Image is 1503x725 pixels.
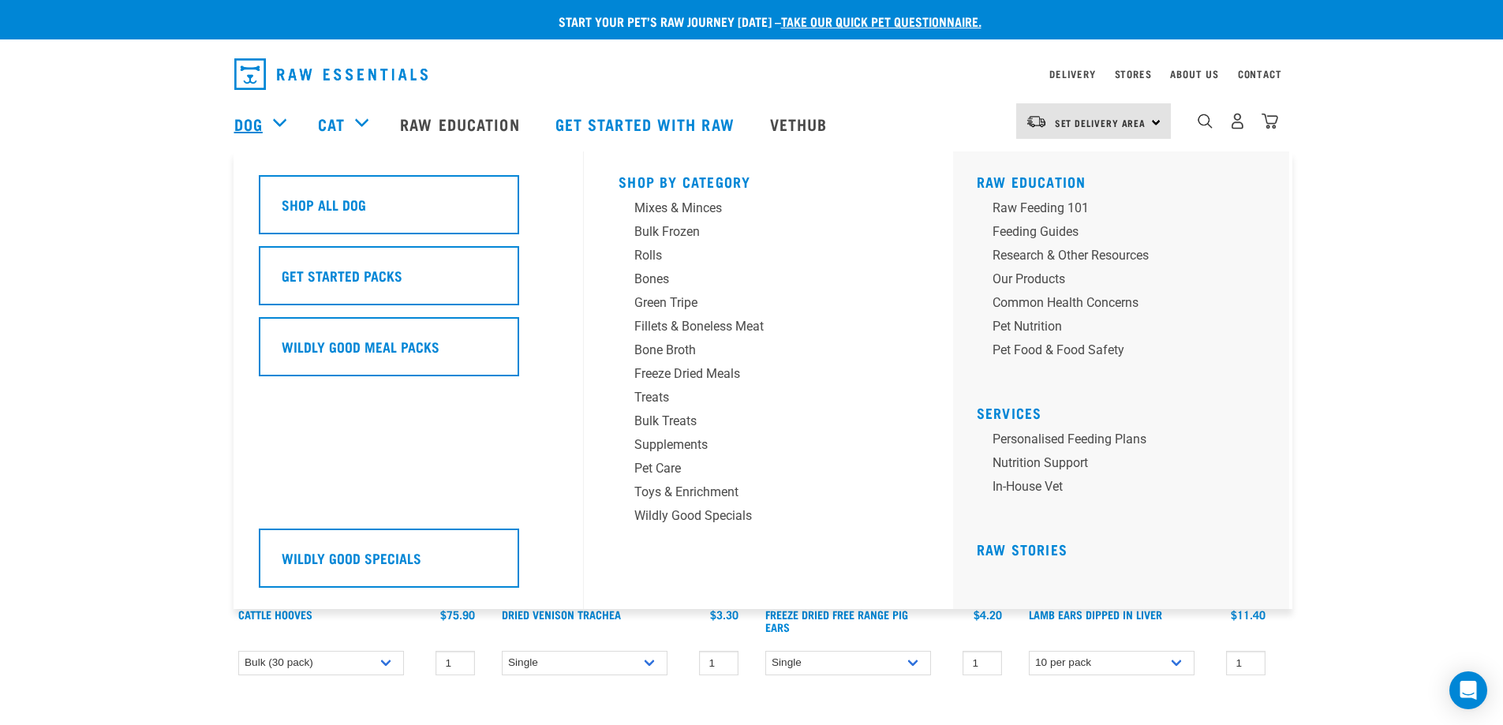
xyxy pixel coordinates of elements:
h5: Shop By Category [619,174,918,186]
div: Bones [634,270,880,289]
div: $75.90 [440,608,475,621]
h5: Services [977,405,1277,417]
div: Bulk Frozen [634,222,880,241]
a: Lamb Ears Dipped in Liver [1029,611,1162,617]
div: Freeze Dried Meals [634,364,880,383]
div: Green Tripe [634,293,880,312]
div: Our Products [993,270,1239,289]
a: Raw Education [977,178,1086,185]
a: take our quick pet questionnaire. [781,17,981,24]
input: 1 [699,651,738,675]
a: Raw Education [384,92,539,155]
div: Open Intercom Messenger [1449,671,1487,709]
a: Toys & Enrichment [619,483,918,506]
a: Shop All Dog [259,175,559,246]
div: Pet Care [634,459,880,478]
a: Raw Feeding 101 [977,199,1277,222]
a: Pet Care [619,459,918,483]
div: Raw Feeding 101 [993,199,1239,218]
img: user.png [1229,113,1246,129]
a: Personalised Feeding Plans [977,430,1277,454]
a: Dog [234,112,263,136]
a: About Us [1170,71,1218,77]
div: Supplements [634,435,880,454]
h5: Get Started Packs [282,265,402,286]
div: $4.20 [974,608,1002,621]
input: 1 [963,651,1002,675]
a: Delivery [1049,71,1095,77]
div: Research & Other Resources [993,246,1239,265]
a: Dried Venison Trachea [502,611,621,617]
a: Pet Food & Food Safety [977,341,1277,364]
span: Set Delivery Area [1055,120,1146,125]
a: Wildly Good Meal Packs [259,317,559,388]
input: 1 [1226,651,1266,675]
img: van-moving.png [1026,114,1047,129]
div: Fillets & Boneless Meat [634,317,880,336]
a: In-house vet [977,477,1277,501]
h5: Wildly Good Meal Packs [282,336,439,357]
a: Mixes & Minces [619,199,918,222]
img: home-icon-1@2x.png [1198,114,1213,129]
nav: dropdown navigation [222,52,1282,96]
a: Cat [318,112,345,136]
div: Toys & Enrichment [634,483,880,502]
div: Bulk Treats [634,412,880,431]
div: Pet Nutrition [993,317,1239,336]
a: Nutrition Support [977,454,1277,477]
a: Freeze Dried Free Range Pig Ears [765,611,908,630]
input: 1 [436,651,475,675]
div: Common Health Concerns [993,293,1239,312]
a: Fillets & Boneless Meat [619,317,918,341]
a: Common Health Concerns [977,293,1277,317]
a: Wildly Good Specials [259,529,559,600]
a: Freeze Dried Meals [619,364,918,388]
div: Bone Broth [634,341,880,360]
a: Stores [1115,71,1152,77]
a: Our Products [977,270,1277,293]
a: Get started with Raw [540,92,754,155]
h5: Wildly Good Specials [282,547,421,568]
a: Raw Stories [977,545,1067,553]
div: Rolls [634,246,880,265]
a: Supplements [619,435,918,459]
h5: Shop All Dog [282,194,366,215]
a: Rolls [619,246,918,270]
a: Get Started Packs [259,246,559,317]
div: $3.30 [710,608,738,621]
a: Bulk Frozen [619,222,918,246]
a: Vethub [754,92,847,155]
div: Pet Food & Food Safety [993,341,1239,360]
div: Mixes & Minces [634,199,880,218]
a: Contact [1238,71,1282,77]
a: Green Tripe [619,293,918,317]
a: Cattle Hooves [238,611,312,617]
a: Bones [619,270,918,293]
img: home-icon@2x.png [1262,113,1278,129]
div: $11.40 [1231,608,1266,621]
a: Bone Broth [619,341,918,364]
div: Feeding Guides [993,222,1239,241]
a: Bulk Treats [619,412,918,435]
div: Treats [634,388,880,407]
a: Research & Other Resources [977,246,1277,270]
a: Pet Nutrition [977,317,1277,341]
div: Wildly Good Specials [634,506,880,525]
a: Feeding Guides [977,222,1277,246]
a: Wildly Good Specials [619,506,918,530]
img: Raw Essentials Logo [234,58,428,90]
a: Treats [619,388,918,412]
